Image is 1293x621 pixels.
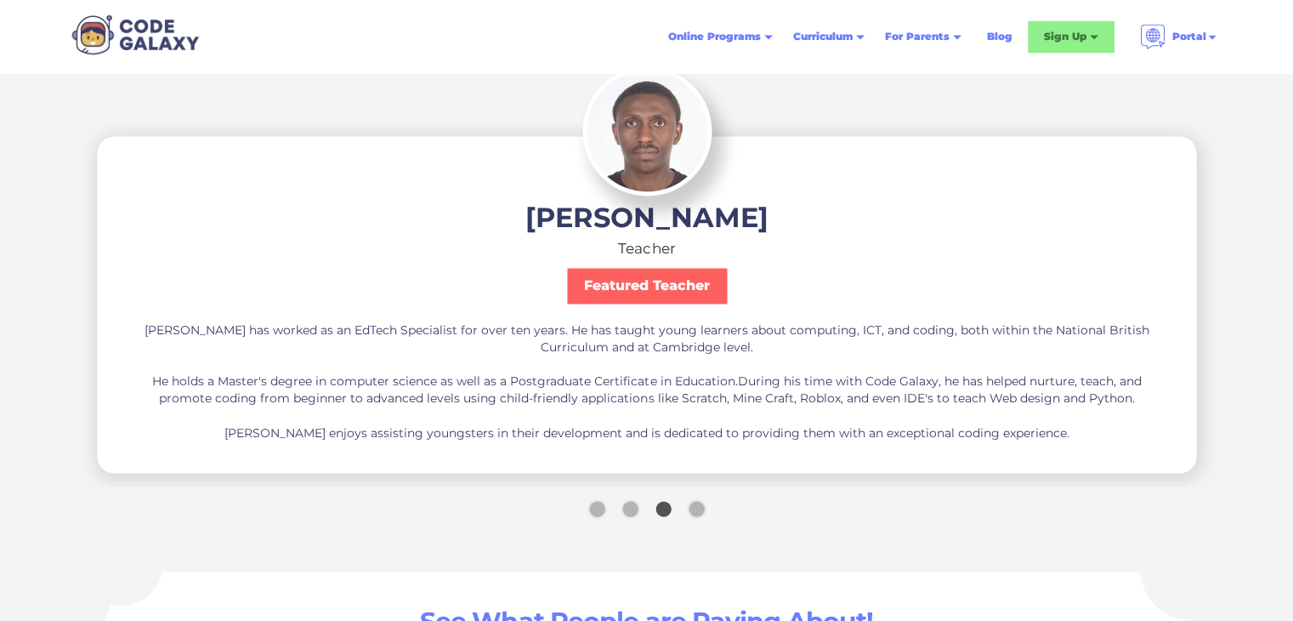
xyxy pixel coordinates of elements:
div: Show slide 1 of 4 [589,501,604,516]
div: Sign Up [1044,28,1086,45]
div: Sign Up [1028,20,1114,53]
a: Blog [977,21,1023,52]
div: For Parents [885,28,950,45]
div: Curriculum [793,28,853,45]
div: Featured Teacher [567,268,727,304]
div: Portal [1172,28,1206,45]
div: Online Programs [668,28,761,45]
div: For Parents [875,21,972,52]
div: Teacher [618,240,675,257]
div: Online Programs [658,21,783,52]
div: Show slide 3 of 4 [655,501,671,516]
div: Curriculum [783,21,875,52]
div: [PERSON_NAME] has worked as an EdTech Specialist for over ten years. He has taught young learners... [124,322,1169,441]
div: Portal [1130,17,1228,56]
div: Show slide 2 of 4 [622,501,638,516]
div: Show slide 4 of 4 [689,501,704,516]
strong: [PERSON_NAME] [525,201,768,234]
